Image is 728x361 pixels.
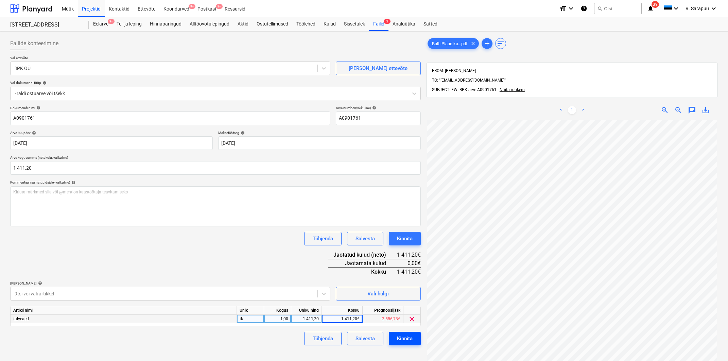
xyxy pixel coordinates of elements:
[647,4,654,13] i: notifications
[432,87,497,92] span: SUBJECT: FW: BPK arve A0901761
[363,315,403,323] div: -2 556,73€
[369,17,388,31] div: Failid
[233,17,253,31] a: Aktid
[313,234,333,243] div: Tühjenda
[579,106,587,114] a: Next page
[10,161,421,175] input: Arve kogusumma (netokulu, valikuline)
[10,106,330,110] div: Dokumendi nimi
[349,64,408,73] div: [PERSON_NAME] ettevõte
[419,17,441,31] a: Sätted
[41,81,47,85] span: help
[568,106,576,114] a: Page 1 is your current page
[497,39,505,48] span: sort
[328,251,397,259] div: Jaotatud kulud (neto)
[594,3,642,14] button: Otsi
[218,131,421,135] div: Maksetähtaeg
[89,17,112,31] a: Eelarve9+
[10,136,213,150] input: Arve kuupäeva pole määratud.
[672,4,680,13] i: keyboard_arrow_down
[397,268,421,276] div: 1 411,20€
[688,106,696,114] span: chat
[13,316,29,321] span: talveaed
[108,19,115,24] span: 9+
[694,328,728,361] iframe: Chat Widget
[146,17,186,31] a: Hinnapäringud
[483,39,491,48] span: add
[336,62,421,75] button: [PERSON_NAME] ettevõte
[70,180,75,185] span: help
[31,131,36,135] span: help
[347,332,383,345] button: Salvesta
[371,106,376,110] span: help
[10,131,213,135] div: Arve kuupäev
[291,306,322,315] div: Ühiku hind
[216,4,223,9] span: 9+
[408,315,416,323] span: clear
[597,6,603,11] span: search
[322,306,363,315] div: Kokku
[322,315,363,323] div: 1 411,20€
[218,136,421,150] input: Tähtaega pole määratud
[428,41,472,46] span: Balti Plaadika...pdf
[389,232,421,245] button: Kinnita
[384,19,391,24] span: 2
[237,315,264,323] div: tk
[397,334,413,343] div: Kinnita
[356,334,375,343] div: Salvesta
[369,17,388,31] a: Failid2
[10,155,421,161] p: Arve kogusumma (netokulu, valikuline)
[336,111,421,125] input: Arve number
[347,232,383,245] button: Salvesta
[674,106,682,114] span: zoom_out
[428,38,479,49] div: Balti Plaadika...pdf
[397,234,413,243] div: Kinnita
[500,87,525,92] span: Näita rohkem
[237,306,264,315] div: Ühik
[340,17,369,31] a: Sissetulek
[432,68,476,73] span: FROM: [PERSON_NAME]
[239,131,245,135] span: help
[37,281,42,285] span: help
[363,306,403,315] div: Prognoosijääk
[710,4,718,13] i: keyboard_arrow_down
[304,232,342,245] button: Tühjenda
[319,17,340,31] a: Kulud
[10,56,330,62] p: Vali ettevõte
[388,17,419,31] a: Analüütika
[432,78,506,83] span: TO: "[EMAIL_ADDRESS][DOMAIN_NAME]"
[397,259,421,268] div: 0,00€
[112,17,146,31] a: Tellija leping
[10,39,58,48] span: Failide konteerimine
[253,17,292,31] a: Ostutellimused
[10,21,81,29] div: [STREET_ADDRESS]
[701,106,710,114] span: save_alt
[267,315,288,323] div: 1,00
[389,332,421,345] button: Kinnita
[367,289,389,298] div: Vali hulgi
[304,332,342,345] button: Tühjenda
[313,334,333,343] div: Tühjenda
[10,180,421,185] div: Kommentaar raamatupidajale (valikuline)
[294,315,319,323] div: 1 411,20
[356,234,375,243] div: Salvesta
[397,251,421,259] div: 1 411,20€
[11,306,237,315] div: Artikli nimi
[186,17,233,31] a: Alltöövõtulepingud
[292,17,319,31] a: Töölehed
[10,111,330,125] input: Dokumendi nimi
[264,306,291,315] div: Kogus
[189,4,195,9] span: 9+
[469,39,477,48] span: clear
[652,1,659,8] span: 39
[686,6,709,11] span: R. Sarapuu
[661,106,669,114] span: zoom_in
